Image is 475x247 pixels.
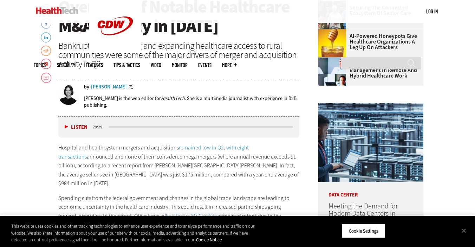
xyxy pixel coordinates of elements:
p: [PERSON_NAME] is the web editor for . She is a multimedia journalist with experience in B2B publi... [84,95,299,108]
a: remote call with care team [318,58,350,63]
a: Features [86,62,103,68]
span: More [222,62,237,68]
a: Video [151,62,161,68]
a: [PERSON_NAME] [91,85,127,89]
img: engineer with laptop overlooking data center [318,103,423,182]
img: remote call with care team [318,58,346,86]
a: remained low in Q2, with eight transactions [58,144,249,160]
span: by [84,85,89,89]
div: User menu [426,8,438,15]
a: Twitter [129,85,135,90]
a: Events [198,62,212,68]
button: Listen [65,125,87,130]
img: Home [36,7,78,14]
div: This website uses cookies and other tracking technologies to enhance user experience and to analy... [11,223,261,243]
img: Jordan Scott [58,85,79,105]
a: Meeting the Demand for Modern Data Centers in Healthcare [328,201,398,226]
a: CDW [89,46,142,54]
a: MonITor [172,62,188,68]
span: Specialty [57,62,75,68]
a: Log in [426,8,438,14]
button: Close [456,223,471,238]
a: PAM: Privileged Access Management in Remote and Hybrid Healthcare Work [318,62,419,79]
p: Hospital and health system mergers and acquisitions announced and none of them considered mega me... [58,143,299,188]
div: duration [92,124,108,130]
a: healthcare M&A activity [166,212,219,220]
div: media player [58,116,299,138]
p: Data Center [318,182,423,198]
button: Cookie Settings [341,223,385,238]
a: Tips & Tactics [113,62,140,68]
em: HealthTech [161,95,185,102]
p: Spending cuts from the federal government and changes in the global trade landscape are leading t... [58,194,299,229]
a: More information about your privacy [196,237,222,243]
span: Topics [34,62,46,68]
